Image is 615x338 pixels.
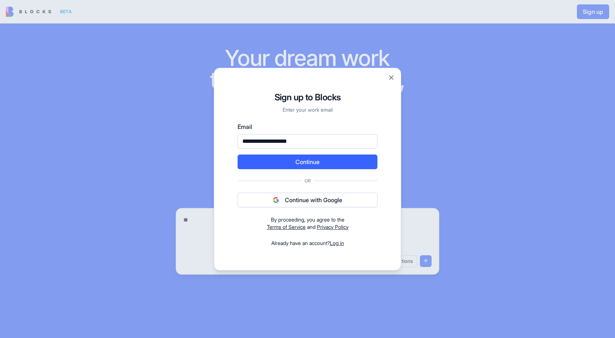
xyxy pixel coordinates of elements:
div: Already have an account? [238,239,377,247]
button: Continue with Google [238,193,377,207]
img: google logo [273,197,279,203]
span: Or [302,178,314,184]
div: and [238,216,377,231]
div: By proceeding, you agree to the [238,216,377,223]
a: Log in [330,240,344,246]
p: Enter your work email [238,106,377,114]
a: Terms of Service [267,224,306,230]
a: Privacy Policy [317,224,348,230]
h1: Sign up to Blocks [238,92,377,103]
label: Email [238,122,377,131]
button: Continue [238,155,377,169]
